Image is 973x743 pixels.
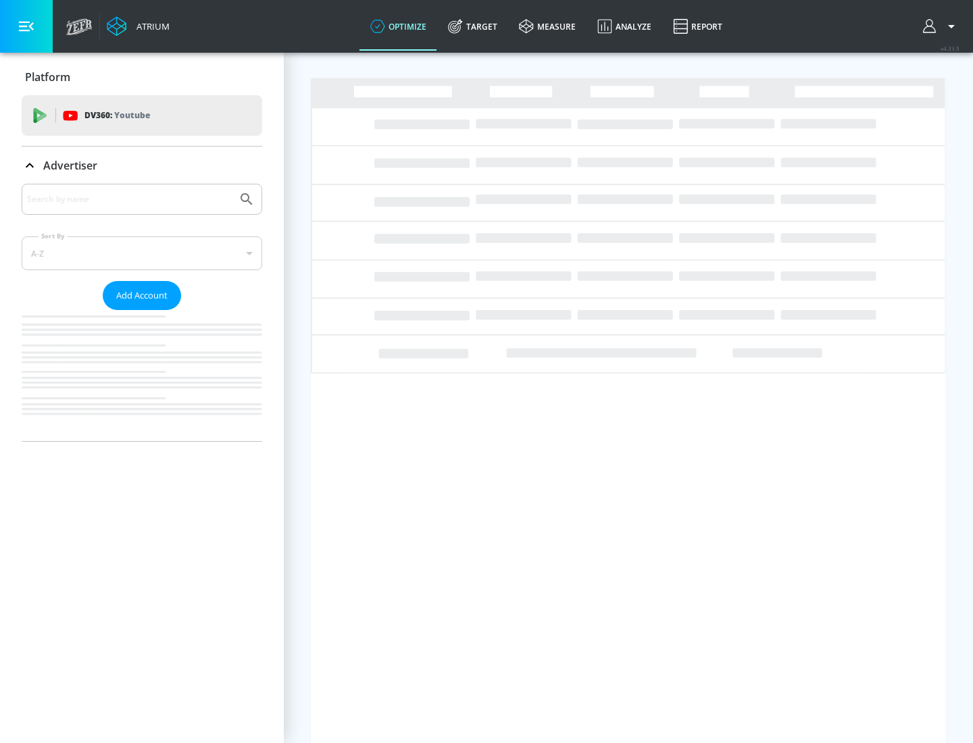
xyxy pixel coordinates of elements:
[22,147,262,184] div: Advertiser
[508,2,587,51] a: measure
[116,288,168,303] span: Add Account
[359,2,437,51] a: optimize
[22,236,262,270] div: A-Z
[43,158,97,173] p: Advertiser
[131,20,170,32] div: Atrium
[25,70,70,84] p: Platform
[107,16,170,36] a: Atrium
[587,2,662,51] a: Analyze
[662,2,733,51] a: Report
[84,108,150,123] p: DV360:
[437,2,508,51] a: Target
[941,45,959,52] span: v 4.33.5
[22,95,262,136] div: DV360: Youtube
[27,190,232,208] input: Search by name
[39,232,68,240] label: Sort By
[22,184,262,441] div: Advertiser
[22,310,262,441] nav: list of Advertiser
[22,58,262,96] div: Platform
[103,281,181,310] button: Add Account
[114,108,150,122] p: Youtube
